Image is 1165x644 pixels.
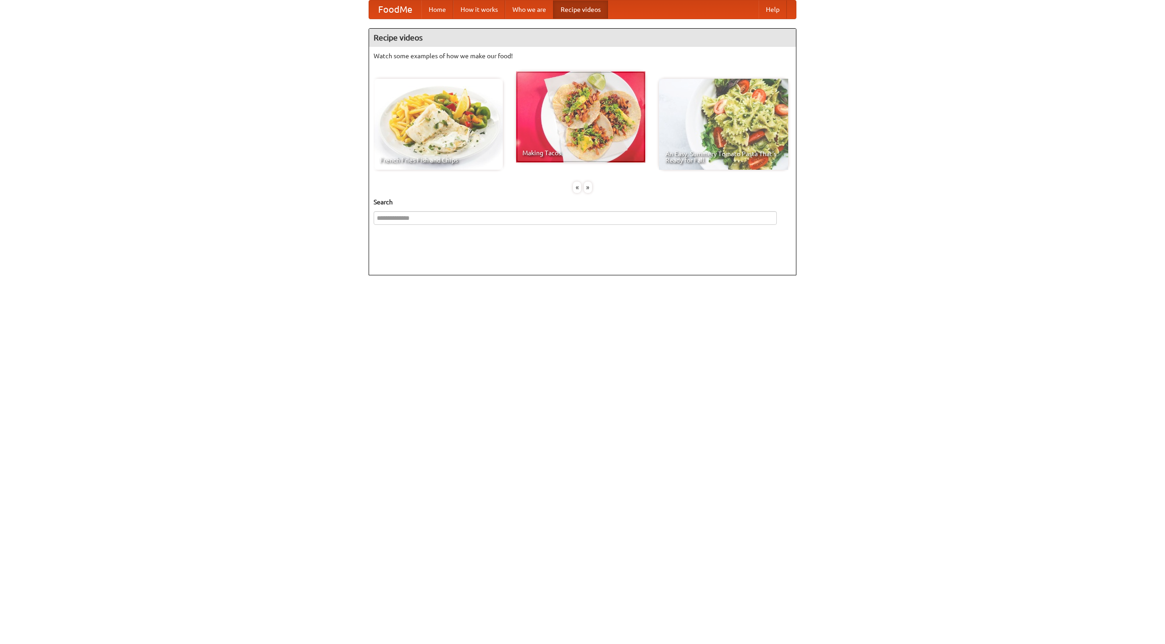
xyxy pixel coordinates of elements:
[659,79,788,170] a: An Easy, Summery Tomato Pasta That's Ready for Fall
[421,0,453,19] a: Home
[374,79,503,170] a: French Fries Fish and Chips
[369,0,421,19] a: FoodMe
[522,150,639,156] span: Making Tacos
[516,71,645,162] a: Making Tacos
[573,182,581,193] div: «
[369,29,796,47] h4: Recipe videos
[380,157,496,163] span: French Fries Fish and Chips
[584,182,592,193] div: »
[505,0,553,19] a: Who we are
[374,51,791,61] p: Watch some examples of how we make our food!
[453,0,505,19] a: How it works
[665,151,782,163] span: An Easy, Summery Tomato Pasta That's Ready for Fall
[374,198,791,207] h5: Search
[759,0,787,19] a: Help
[553,0,608,19] a: Recipe videos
